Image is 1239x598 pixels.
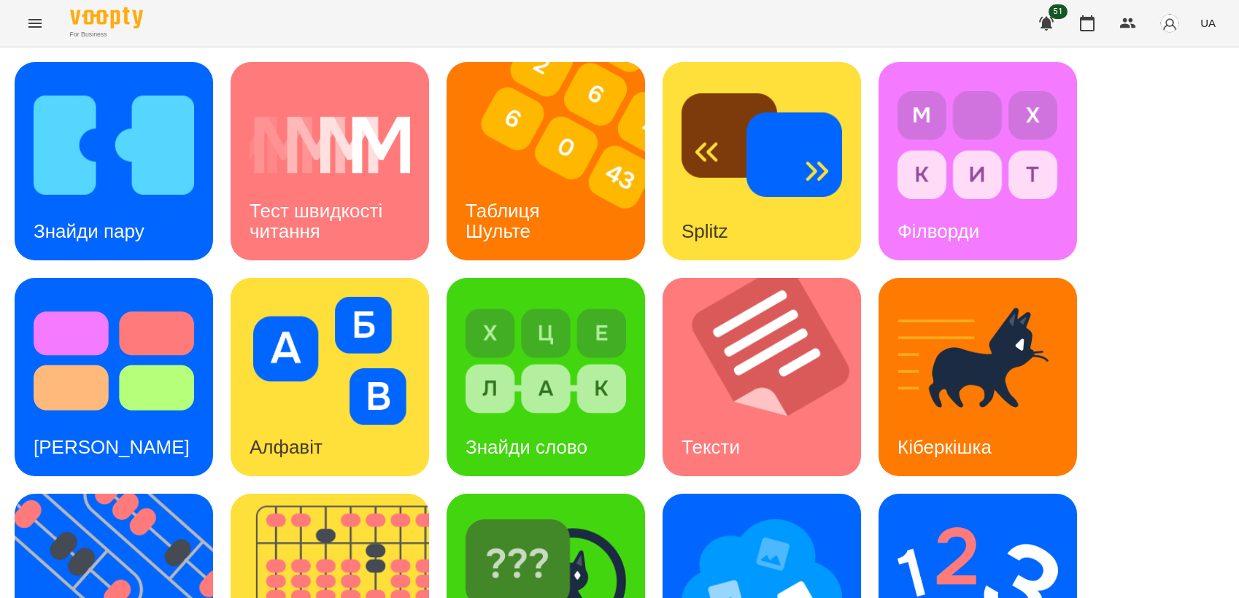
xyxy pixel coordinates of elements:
img: avatar_s.png [1159,13,1180,34]
h3: Таблиця Шульте [466,200,545,241]
img: Тест Струпа [34,297,194,425]
a: Знайди паруЗнайди пару [15,62,213,260]
span: For Business [70,30,143,39]
img: Кіберкішка [898,297,1058,425]
button: Menu [18,6,53,41]
a: КіберкішкаКіберкішка [879,278,1077,476]
img: Splitz [682,81,842,209]
span: UA [1200,15,1216,31]
img: Тест швидкості читання [250,81,410,209]
h3: Тест швидкості читання [250,200,387,241]
h3: Філворди [898,220,979,242]
h3: Алфавіт [250,436,323,458]
a: Тест швидкості читанняТест швидкості читання [231,62,429,260]
a: АлфавітАлфавіт [231,278,429,476]
img: Voopty Logo [70,7,143,28]
img: Знайди пару [34,81,194,209]
h3: Тексти [682,436,740,458]
img: Тексти [663,278,879,476]
a: SplitzSplitz [663,62,861,260]
h3: Splitz [682,220,728,242]
h3: [PERSON_NAME] [34,436,190,458]
h3: Знайди пару [34,220,144,242]
span: 51 [1049,4,1068,19]
a: Знайди словоЗнайди слово [447,278,645,476]
a: ФілвордиФілворди [879,62,1077,260]
h3: Кіберкішка [898,436,992,458]
img: Філворди [898,81,1058,209]
a: ТекстиТексти [663,278,861,476]
a: Таблиця ШультеТаблиця Шульте [447,62,645,260]
button: UA [1194,9,1221,36]
img: Знайди слово [466,297,626,425]
h3: Знайди слово [466,436,587,458]
img: Алфавіт [250,297,410,425]
a: Тест Струпа[PERSON_NAME] [15,278,213,476]
img: Таблиця Шульте [447,62,663,260]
